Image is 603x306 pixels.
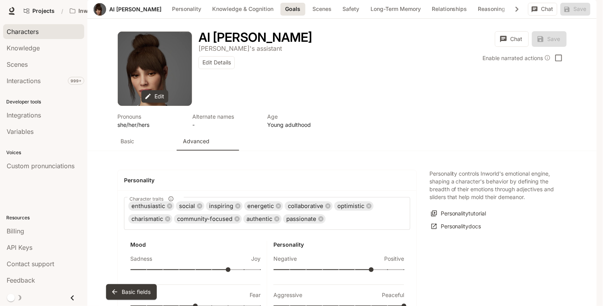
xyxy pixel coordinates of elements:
p: Sadness [130,255,152,263]
button: Edit Details [199,56,235,69]
div: community-focused [174,214,242,224]
button: Scenes [309,3,335,16]
div: / [58,7,66,15]
p: Peaceful [382,291,404,299]
div: Avatar image [94,3,106,16]
p: Basic [121,137,134,145]
h6: Personality [273,241,404,249]
span: community-focused [174,215,236,224]
button: Personalitytutorial [429,207,488,220]
span: Projects [32,8,55,14]
p: Positive [384,255,404,263]
span: inspiring [206,202,236,211]
div: passionate [283,214,326,224]
button: Open character details dialog [199,44,282,53]
h1: AI [PERSON_NAME] [199,30,312,45]
p: - [192,121,258,129]
span: social [176,202,198,211]
button: Chat [495,31,529,47]
div: Enable narrated actions [482,54,551,62]
button: Personality [168,3,205,16]
span: passionate [283,215,319,224]
div: collaborative [285,201,333,211]
p: Young adulthood [267,121,333,129]
button: Reasoning [474,3,509,16]
div: Avatar image [118,32,192,106]
span: charismatic [128,215,166,224]
button: Open character details dialog [199,31,312,44]
button: Relationships [428,3,471,16]
button: Open character details dialog [117,112,183,129]
div: inspiring [206,201,243,211]
span: enthusiastic [128,202,168,211]
button: Basic fields [106,284,157,300]
button: Knowledge & Cognition [208,3,277,16]
button: Open workspace menu [66,3,134,19]
p: [PERSON_NAME]'s assistant [199,44,282,52]
button: Character traits [166,194,176,204]
div: social [176,201,204,211]
div: energetic [244,201,283,211]
button: Open character details dialog [267,112,333,129]
a: Personalitydocs [429,220,483,233]
p: Fear [250,291,261,299]
div: optimistic [334,201,374,211]
span: optimistic [334,202,367,211]
button: Open character avatar dialog [118,32,192,106]
p: Joy [251,255,261,263]
button: Safety [339,3,364,16]
button: Goals [280,3,305,16]
p: Age [267,112,333,121]
p: she/her/hers [117,121,183,129]
div: enthusiastic [128,201,174,211]
p: Advanced [183,137,209,145]
a: AI [PERSON_NAME] [109,7,161,12]
div: authentic [243,214,282,224]
h4: Personality [124,176,410,184]
p: Pronouns [117,112,183,121]
button: Open character details dialog [192,112,258,129]
p: Personality controls Inworld's emotional engine, shaping a character's behavior by defining the b... [429,170,554,201]
span: energetic [244,202,277,211]
a: Go to projects [20,3,58,19]
span: Character traits [129,196,163,202]
p: Inworld AI Demos kamil [78,8,122,14]
p: Negative [273,255,297,263]
div: charismatic [128,214,172,224]
span: authentic [243,215,275,224]
p: Alternate names [192,112,258,121]
button: Open character avatar dialog [94,3,106,16]
button: Long-Term Memory [367,3,425,16]
h6: Mood [130,241,261,249]
button: Edit [142,90,168,103]
span: collaborative [285,202,326,211]
p: Aggressive [273,291,302,299]
button: Chat [528,3,557,16]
